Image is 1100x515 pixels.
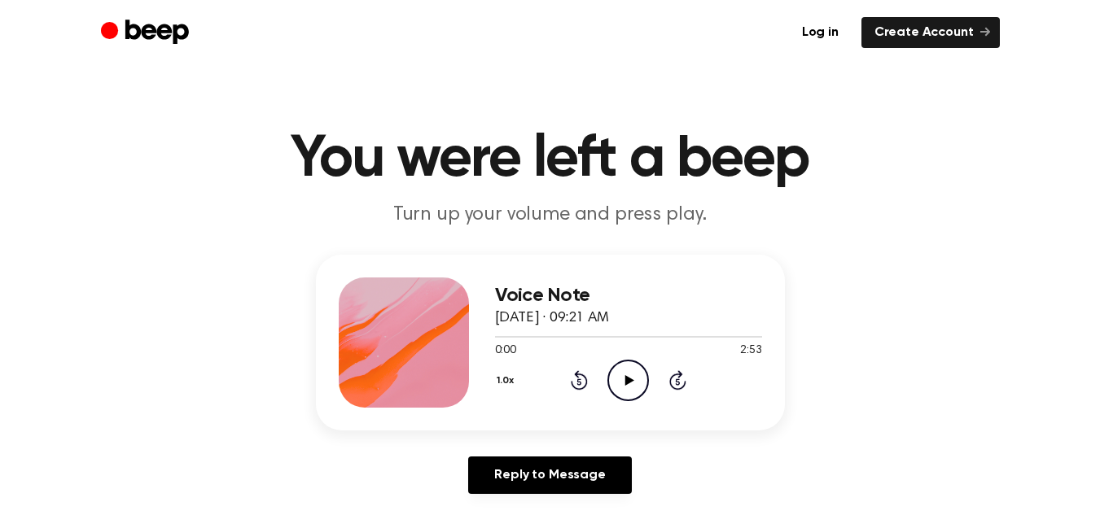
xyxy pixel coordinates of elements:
span: 0:00 [495,343,516,360]
span: 2:53 [740,343,761,360]
a: Beep [101,17,193,49]
h3: Voice Note [495,285,762,307]
a: Reply to Message [468,456,631,494]
span: [DATE] · 09:21 AM [495,311,609,325]
a: Log in [789,17,852,48]
p: Turn up your volume and press play. [238,202,863,229]
a: Create Account [861,17,1000,48]
h1: You were left a beep [134,130,967,189]
button: 1.0x [495,367,520,395]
